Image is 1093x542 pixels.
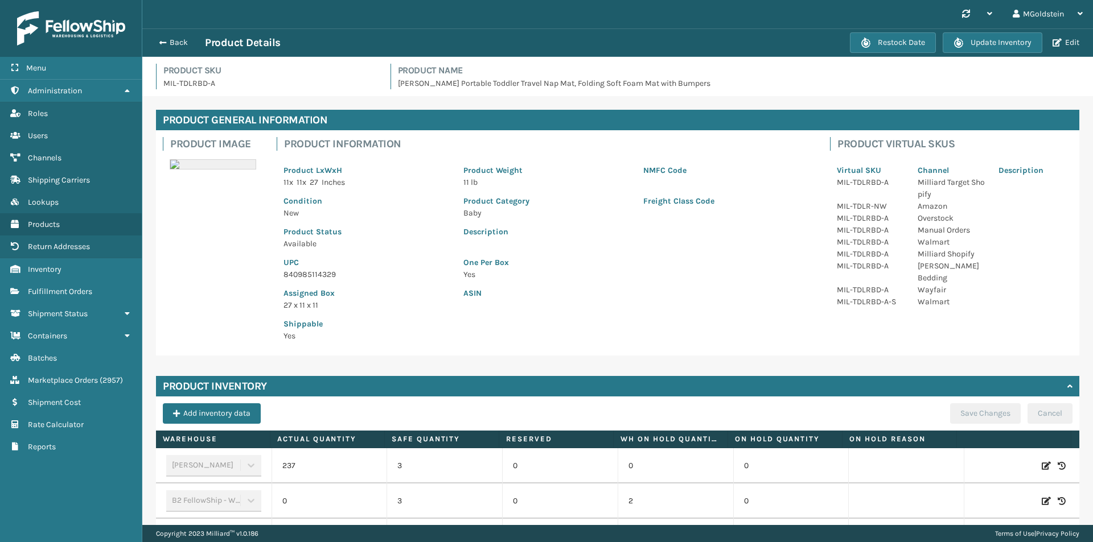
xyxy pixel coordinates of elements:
[1042,460,1051,471] i: Edit
[17,11,125,45] img: logo
[918,296,985,308] p: Walmart
[283,238,450,250] p: Available
[995,525,1079,542] div: |
[283,330,450,342] p: Yes
[28,131,48,140] span: Users
[837,260,904,272] p: MIL-TDLRBD-A
[28,175,90,185] span: Shipping Carriers
[283,226,450,238] p: Product Status
[398,64,1080,77] h4: Product Name
[1058,460,1066,471] i: Inventory History
[1042,495,1051,507] i: Edit
[463,226,810,238] p: Description
[283,287,450,299] p: Assigned Box
[387,448,502,483] td: 3
[156,110,1079,130] h4: Product General Information
[943,32,1042,53] button: Update Inventory
[506,434,606,444] label: Reserved
[918,236,985,248] p: Walmart
[837,224,904,236] p: MIL-TDLRBD-A
[283,207,450,219] p: New
[1058,495,1066,507] i: Inventory History
[463,287,810,299] p: ASIN
[283,318,450,330] p: Shippable
[28,242,90,251] span: Return Addresses
[100,375,123,385] span: ( 2957 )
[28,220,60,229] span: Products
[28,375,98,385] span: Marketplace Orders
[170,137,263,151] h4: Product Image
[163,77,377,89] p: MIL-TDLRBD-A
[387,483,502,519] td: 3
[643,195,810,207] p: Freight Class Code
[28,309,88,318] span: Shipment Status
[837,284,904,296] p: MIL-TDLRBD-A
[28,331,67,341] span: Containers
[918,200,985,212] p: Amazon
[398,77,1080,89] p: [PERSON_NAME] Portable Toddler Travel Nap Mat, Folding Soft Foam Mat with Bumpers
[283,195,450,207] p: Condition
[28,442,56,452] span: Reports
[643,164,810,176] p: NMFC Code
[163,379,267,393] h4: Product Inventory
[513,495,607,507] p: 0
[999,164,1066,176] p: Description
[205,36,281,49] h3: Product Details
[1028,403,1073,424] button: Cancel
[28,264,61,274] span: Inventory
[163,64,377,77] h4: Product SKU
[153,38,205,48] button: Back
[618,483,733,519] td: 2
[733,483,849,519] td: 0
[837,236,904,248] p: MIL-TDLRBD-A
[1049,38,1083,48] button: Edit
[837,212,904,224] p: MIL-TDLRBD-A
[463,164,630,176] p: Product Weight
[837,200,904,212] p: MIL-TDLR-NW
[621,434,721,444] label: WH On hold quantity
[170,159,256,169] img: 51104088640_40f294f443_o-scaled-700x700.jpg
[918,260,985,284] p: [PERSON_NAME] Bedding
[28,420,84,429] span: Rate Calculator
[463,268,810,280] p: Yes
[272,448,387,483] td: 237
[283,299,450,311] p: 27 x 11 x 11
[28,86,82,96] span: Administration
[1036,529,1079,537] a: Privacy Policy
[156,525,258,542] p: Copyright 2023 Milliard™ v 1.0.186
[284,137,816,151] h4: Product Information
[733,448,849,483] td: 0
[310,177,318,187] span: 27
[735,434,835,444] label: On Hold Quantity
[28,398,81,407] span: Shipment Cost
[28,153,61,163] span: Channels
[918,224,985,236] p: Manual Orders
[28,109,48,118] span: Roles
[283,256,450,268] p: UPC
[995,529,1034,537] a: Terms of Use
[618,448,733,483] td: 0
[277,434,377,444] label: Actual Quantity
[849,434,950,444] label: On Hold Reason
[950,403,1021,424] button: Save Changes
[837,137,1073,151] h4: Product Virtual SKUs
[918,212,985,224] p: Overstock
[283,177,293,187] span: 11 x
[28,197,59,207] span: Lookups
[837,176,904,188] p: MIL-TDLRBD-A
[463,207,630,219] p: Baby
[837,296,904,308] p: MIL-TDLRBD-A-S
[918,164,985,176] p: Channel
[513,460,607,471] p: 0
[28,353,57,363] span: Batches
[392,434,492,444] label: Safe Quantity
[297,177,306,187] span: 11 x
[850,32,936,53] button: Restock Date
[463,195,630,207] p: Product Category
[918,248,985,260] p: Milliard Shopify
[283,268,450,280] p: 840985114329
[163,403,261,424] button: Add inventory data
[322,177,345,187] span: Inches
[26,63,46,73] span: Menu
[837,248,904,260] p: MIL-TDLRBD-A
